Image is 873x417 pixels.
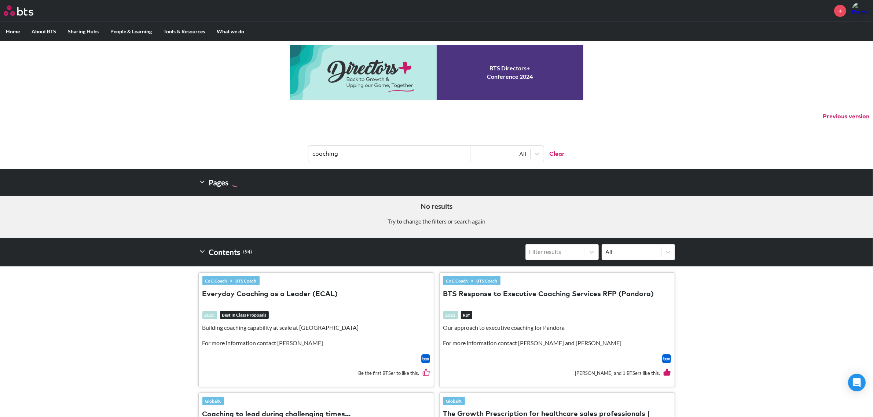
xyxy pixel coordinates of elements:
div: Open Intercom Messenger [848,374,866,391]
button: Clear [544,146,565,162]
img: Praiya Thawornwattanaphol [852,2,869,19]
img: Box logo [421,354,430,363]
p: Try to change the filters or search again [5,217,868,225]
label: Tools & Resources [158,22,211,41]
a: Go home [4,5,47,16]
h2: Pages [198,175,239,190]
button: BTS Response to Executive Coaching Services RFP (Pandora) [443,289,654,299]
div: Be the first BTSer to like this. [202,363,430,383]
a: + [834,5,846,17]
p: For more information contact [PERSON_NAME] [202,339,430,347]
a: Download file from Box [662,354,671,363]
a: Download file from Box [421,354,430,363]
div: 2022 [443,311,458,320]
div: » [202,276,260,284]
div: » [443,276,500,284]
button: Previous version [823,112,869,121]
p: Our approach to executive coaching for Pandora [443,324,671,332]
div: [PERSON_NAME] and 1 BTSers like this. [443,363,671,383]
button: Everyday Coaching as a Leader (ECAL) [202,289,338,299]
div: All [606,248,657,256]
div: Filter results [529,248,581,256]
label: About BTS [26,22,62,41]
a: Conference 2024 [290,45,583,100]
label: Sharing Hubs [62,22,104,41]
a: BTS Coach [474,277,500,285]
img: Box logo [662,354,671,363]
a: Profile [852,2,869,19]
img: BTS Logo [4,5,33,16]
em: Rpf [461,311,472,320]
label: What we do [211,22,250,41]
div: All [474,150,527,158]
a: BTS Coach [233,277,260,285]
a: Co E Coach [202,277,230,285]
p: Building coaching capability at scale at [GEOGRAPHIC_DATA] [202,324,430,332]
h2: Contents [198,244,252,260]
em: Best In Class Proposals [220,311,269,320]
small: ( 94 ) [243,247,252,257]
h5: No results [5,202,868,211]
a: Co E Coach [443,277,471,285]
div: 2023 [202,311,217,320]
a: GlobalX [443,397,465,405]
p: For more information contact [PERSON_NAME] and [PERSON_NAME] [443,339,671,347]
input: Find contents, pages and demos... [308,146,470,162]
a: GlobalX [202,397,224,405]
label: People & Learning [104,22,158,41]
